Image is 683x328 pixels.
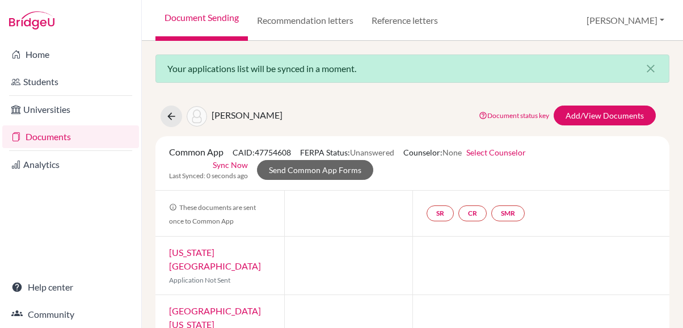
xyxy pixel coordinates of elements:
[2,70,139,93] a: Students
[169,171,248,181] span: Last Synced: 0 seconds ago
[9,11,54,30] img: Bridge-U
[581,10,669,31] button: [PERSON_NAME]
[169,276,230,284] span: Application Not Sent
[644,62,657,75] i: close
[257,160,373,180] a: Send Common App Forms
[169,146,224,157] span: Common App
[491,205,525,221] a: SMR
[458,205,487,221] a: CR
[155,54,669,83] div: Your applications list will be synced in a moment.
[213,159,248,171] a: Sync Now
[169,247,261,271] a: [US_STATE][GEOGRAPHIC_DATA]
[2,303,139,326] a: Community
[2,153,139,176] a: Analytics
[300,148,394,157] span: FERPA Status:
[442,148,462,157] span: None
[2,98,139,121] a: Universities
[403,148,526,157] span: Counselor:
[169,203,256,225] span: These documents are sent once to Common App
[427,205,454,221] a: SR
[2,125,139,148] a: Documents
[212,110,283,120] span: [PERSON_NAME]
[479,111,549,120] a: Document status key
[233,148,291,157] span: CAID: 47754608
[554,106,656,125] a: Add/View Documents
[466,148,526,157] a: Select Counselor
[2,276,139,298] a: Help center
[350,148,394,157] span: Unanswered
[2,43,139,66] a: Home
[633,55,669,82] button: Close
